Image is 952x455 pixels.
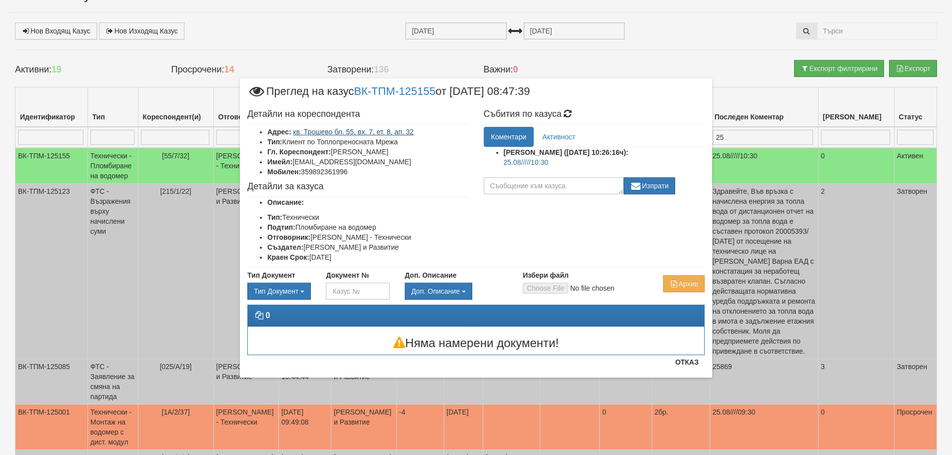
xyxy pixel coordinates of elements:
button: Доп. Описание [405,283,472,300]
b: Подтип: [267,223,295,231]
a: ВК-ТПМ-125155 [354,84,435,97]
li: [EMAIL_ADDRESS][DOMAIN_NAME] [267,157,469,167]
h4: Събития по казуса [484,109,705,119]
span: Тип Документ [254,287,298,295]
label: Документ № [326,270,369,280]
p: 25.08/////10:30 [504,157,705,167]
h3: Няма намерени документи! [248,337,704,350]
input: Казус № [326,283,389,300]
button: Отказ [669,354,705,370]
strong: 0 [265,311,270,320]
b: Адрес: [267,128,291,136]
b: Тип: [267,138,282,146]
span: Преглед на казус от [DATE] 08:47:39 [247,86,530,104]
strong: [PERSON_NAME] ([DATE] 10:26:16ч): [504,148,629,156]
li: 359892361996 [267,167,469,177]
div: Двоен клик, за изчистване на избраната стойност. [405,283,508,300]
a: кв. Трошево бл. 55, вх. 7, ет. 8, ап. 32 [293,128,414,136]
button: Изпрати [624,177,676,194]
h4: Детайли за казуса [247,182,469,192]
b: Създател: [267,243,303,251]
h4: Детайли на кореспондента [247,109,469,119]
a: Активност [535,127,583,147]
label: Избери файл [523,270,569,280]
li: Клиент по Топлопреносната Мрежа [267,137,469,147]
b: Краен Срок: [267,253,309,261]
span: Доп. Описание [411,287,460,295]
li: [PERSON_NAME] [267,147,469,157]
label: Тип Документ [247,270,295,280]
li: Пломбиране на водомер [267,222,469,232]
b: Описание: [267,198,304,206]
button: Архив [663,275,705,292]
b: Отговорник: [267,233,310,241]
b: Гл. Кореспондент: [267,148,331,156]
div: Двоен клик, за изчистване на избраната стойност. [247,283,311,300]
b: Тип: [267,213,282,221]
label: Доп. Описание [405,270,456,280]
li: [DATE] [267,252,469,262]
li: [PERSON_NAME] и Развитие [267,242,469,252]
li: Технически [267,212,469,222]
a: Коментари [484,127,534,147]
button: Тип Документ [247,283,311,300]
b: Мобилен: [267,168,301,176]
li: [PERSON_NAME] - Технически [267,232,469,242]
b: Имейл: [267,158,292,166]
